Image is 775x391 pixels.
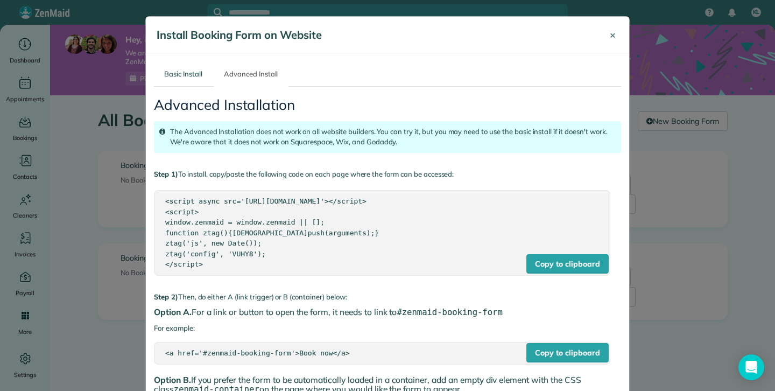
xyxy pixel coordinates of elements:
button: Close [602,22,624,48]
p: Then, do either A (link trigger) or B (container) below: [154,292,621,303]
strong: Step 2) [154,292,178,301]
div: Copy to clipboard [526,343,608,362]
h4: Install Booking Form on Website [157,27,593,43]
span: × [610,29,616,41]
span: Option A. [154,306,192,317]
h4: For a link or button to open the form, it needs to link to [154,308,621,317]
a: Advanced Install [214,61,288,87]
div: <script async src='[URL][DOMAIN_NAME]'></script> <script> window.zenmaid = window.zenmaid || []; ... [165,196,599,270]
strong: Step 1) [154,170,178,178]
div: The Advanced Installation does not work on all website builders. You can try it, but you may need... [154,121,621,153]
div: Open Intercom Messenger [738,354,764,380]
a: Basic Install [154,61,213,87]
h3: Advanced Installation [154,97,621,113]
div: <a href='#zenmaid-booking-form'>Book now</a> [165,348,599,359]
span: Option B. [154,374,191,385]
p: To install, copy/paste the following code on each page where the form can be accessed: [154,169,621,180]
span: #zenmaid-booking-form [397,308,502,317]
div: Copy to clipboard [526,254,608,274]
